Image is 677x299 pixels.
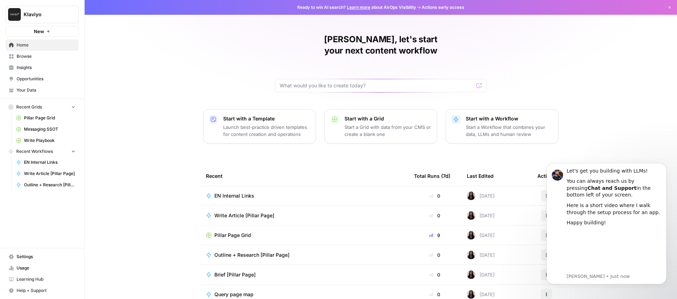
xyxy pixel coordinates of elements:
a: Write Article [Pillar Page] [206,212,403,219]
span: Klaviyo [24,11,66,18]
span: Write Article [Pillar Page] [24,170,75,177]
span: New [34,28,44,35]
a: Browse [6,51,79,62]
span: Write Playbook [24,137,75,144]
span: Recent Grids [16,104,42,110]
img: rox323kbkgutb4wcij4krxobkpon [467,231,475,239]
a: Outline + Research [Pillar Page] [13,179,79,191]
a: Brief [Pillar Page] [206,271,403,278]
a: Usage [6,262,79,274]
a: Messaging SSOT [13,124,79,135]
span: Outline + Research [Pillar Page] [214,251,289,258]
div: Total Runs (7d) [414,166,450,186]
a: EN Internal Links [13,157,79,168]
img: rox323kbkgutb4wcij4krxobkpon [467,211,475,220]
span: EN Internal Links [214,192,254,199]
a: Learning Hub [6,274,79,285]
span: Pillar Page Grid [214,232,251,239]
button: Help + Support [6,285,79,296]
div: 0 [414,212,456,219]
a: Pillar Page Grid [13,112,79,124]
p: Launch best-practice driven templates for content creation and operations [223,124,310,138]
div: [DATE] [467,192,495,200]
span: Recent Workflows [16,148,53,155]
a: Opportunities [6,73,79,85]
img: rox323kbkgutb4wcij4krxobkpon [467,192,475,200]
a: Settings [6,251,79,262]
button: Recent Grids [6,102,79,112]
a: Outline + Research [Pillar Page] [206,251,403,258]
span: Browse [17,53,75,60]
div: [DATE] [467,231,495,239]
a: Write Article [Pillar Page] [13,168,79,179]
span: EN Internal Links [24,159,75,166]
span: Home [17,42,75,48]
span: Learning Hub [17,276,75,282]
iframe: youtube [31,73,125,116]
a: Write Playbook [13,135,79,146]
div: [DATE] [467,270,495,279]
button: Workspace: Klaviyo [6,6,79,23]
a: Query page map [206,291,403,298]
span: Write Article [Pillar Page] [214,212,274,219]
span: Brief [Pillar Page] [214,271,256,278]
a: Pillar Page Grid [206,232,403,239]
h1: [PERSON_NAME], let's start your next content workflow [275,34,487,56]
p: Start a Workflow that combines your data, LLMs and human review [466,124,553,138]
span: Opportunities [17,76,75,82]
p: Message from Steven, sent Just now [31,117,125,123]
span: Settings [17,254,75,260]
div: Recent [206,166,403,186]
button: Recent Workflows [6,146,79,157]
button: Start with a TemplateLaunch best-practice driven templates for content creation and operations [203,109,316,144]
p: Start a Grid with data from your CMS or create a blank one [344,124,431,138]
div: Last Edited [467,166,494,186]
iframe: Intercom notifications message [536,157,677,288]
span: Messaging SSOT [24,126,75,132]
button: Start with a GridStart a Grid with data from your CMS or create a blank one [324,109,437,144]
span: Ready to win AI search? about AirOps Visibility [297,4,416,11]
p: Start with a Template [223,115,310,122]
img: Klaviyo Logo [8,8,21,21]
div: 0 [414,251,456,258]
p: Start with a Workflow [466,115,553,122]
div: 0 [414,192,456,199]
span: Outline + Research [Pillar Page] [24,182,75,188]
span: Your Data [17,87,75,93]
div: [DATE] [467,211,495,220]
span: Usage [17,265,75,271]
button: Start with a WorkflowStart a Workflow that combines your data, LLMs and human review [446,109,559,144]
button: New [6,26,79,37]
a: Learn more [347,5,370,10]
span: Pillar Page Grid [24,115,75,121]
img: rox323kbkgutb4wcij4krxobkpon [467,251,475,259]
span: Query page map [214,291,254,298]
input: What would you like to create today? [280,82,474,89]
div: [DATE] [467,251,495,259]
a: Your Data [6,85,79,96]
p: Start with a Grid [344,115,431,122]
a: EN Internal Links [206,192,403,199]
div: [DATE] [467,290,495,299]
div: 9 [414,232,456,239]
div: 0 [414,291,456,298]
span: Insights [17,64,75,71]
div: 0 [414,271,456,278]
a: Home [6,39,79,51]
img: rox323kbkgutb4wcij4krxobkpon [467,290,475,299]
span: Actions early access [422,4,464,11]
a: Insights [6,62,79,73]
span: Help + Support [17,287,75,294]
img: rox323kbkgutb4wcij4krxobkpon [467,270,475,279]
